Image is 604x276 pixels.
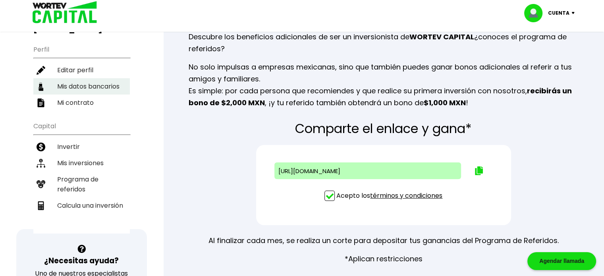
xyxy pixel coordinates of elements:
img: calculadora-icon.17d418c4.svg [37,201,45,210]
p: Cuenta [548,7,569,19]
ul: Perfil [33,41,130,111]
a: Mi contrato [33,95,130,111]
p: Acepto los [336,191,442,201]
img: contrato-icon.f2db500c.svg [37,98,45,107]
b: WORTEV CAPITAL [409,32,474,42]
a: Mis datos bancarios [33,78,130,95]
a: términos y condiciones [370,191,442,200]
img: datos-icon.10cf9172.svg [37,82,45,91]
img: recomiendanos-icon.9b8e9327.svg [37,180,45,189]
h3: Buen día, [33,14,130,34]
a: Calcula una inversión [33,197,130,214]
ul: Capital [33,117,130,234]
a: Editar perfil [33,62,130,78]
p: *Aplican restricciones [345,253,423,265]
p: No solo impulsas a empresas mexicanas, sino que también puedes ganar bonos adicionales al referir... [189,61,579,109]
a: Mis inversiones [33,155,130,171]
img: inversiones-icon.6695dc30.svg [37,159,45,168]
a: Programa de referidos [33,171,130,197]
img: editar-icon.952d3147.svg [37,66,45,75]
h3: ¿Necesitas ayuda? [44,255,119,266]
b: $1,000 MXN [424,98,466,108]
p: Al finalizar cada mes, se realiza un corte para depositar tus ganancias del Programa de Referidos. [208,235,559,247]
img: profile-image [524,4,548,22]
img: icon-down [569,12,580,14]
p: Descubre los beneficios adicionales de ser un inversionista de ¿conoces el programa de referidos? [189,31,579,55]
p: Comparte el enlace y gana* [295,122,472,135]
a: Invertir [33,139,130,155]
div: Agendar llamada [527,252,596,270]
img: invertir-icon.b3b967d7.svg [37,143,45,151]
